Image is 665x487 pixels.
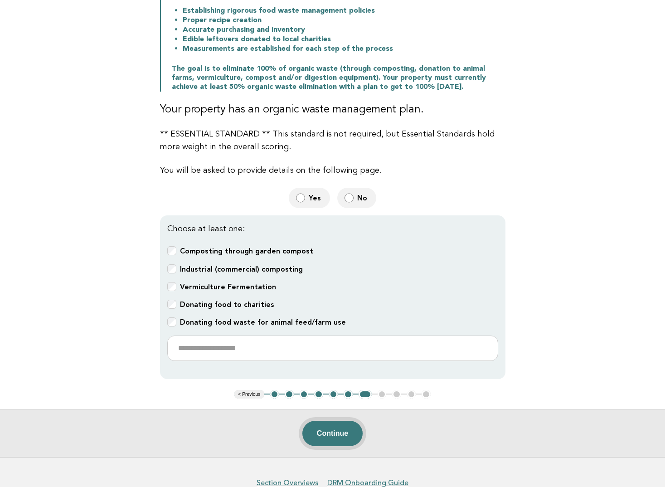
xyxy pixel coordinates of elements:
button: 2 [285,390,294,399]
input: No [345,193,354,203]
input: Yes [296,193,305,203]
b: Composting through garden compost [180,247,313,255]
button: 5 [329,390,338,399]
span: No [357,193,369,203]
li: Accurate purchasing and inventory [183,25,505,34]
span: Yes [309,193,323,203]
li: Establishing rigorous food waste management policies [183,6,505,15]
b: Vermiculture Fermentation [180,282,276,291]
button: Continue [302,421,363,446]
button: 3 [300,390,309,399]
p: Choose at least one: [167,223,498,235]
li: Proper recipe creation [183,15,505,25]
b: Industrial (commercial) composting [180,265,303,273]
p: You will be asked to provide details on the following page. [160,164,505,177]
button: < Previous [234,390,264,399]
h3: Your property has an organic waste management plan. [160,102,505,117]
b: Donating food to charities [180,300,274,309]
button: 7 [359,390,372,399]
li: Edible leftovers donated to local charities [183,34,505,44]
b: Donating food waste for animal feed/farm use [180,318,346,326]
button: 6 [344,390,353,399]
p: ** ESSENTIAL STANDARD ** This standard is not required, but Essential Standards hold more weight ... [160,128,505,153]
p: The goal is to eliminate 100% of organic waste (through composting, donation to animal farms, ver... [172,64,505,92]
button: 4 [314,390,323,399]
li: Measurements are established for each step of the process [183,44,505,54]
button: 1 [270,390,279,399]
